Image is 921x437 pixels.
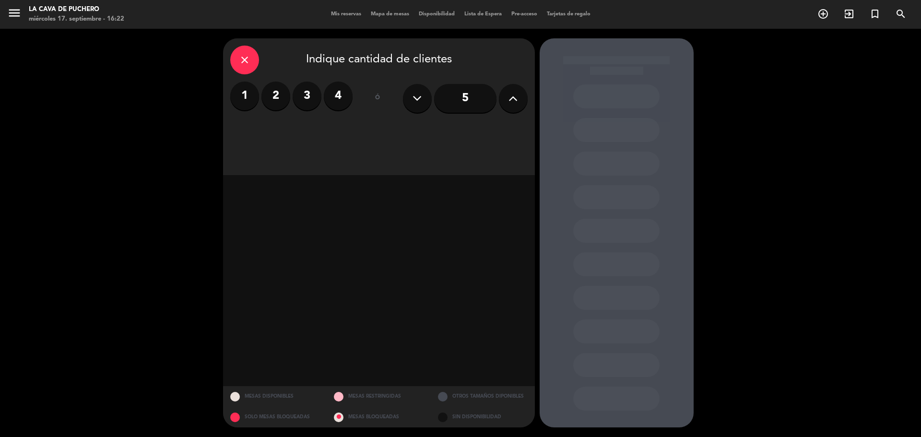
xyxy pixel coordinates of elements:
span: Pre-acceso [507,12,542,17]
label: 1 [230,82,259,110]
div: SOLO MESAS BLOQUEADAS [223,407,327,427]
span: Disponibilidad [414,12,460,17]
i: close [239,54,250,66]
div: La Cava de Puchero [29,5,124,14]
span: Mis reservas [326,12,366,17]
div: OTROS TAMAÑOS DIPONIBLES [431,386,535,407]
i: menu [7,6,22,20]
div: miércoles 17. septiembre - 16:22 [29,14,124,24]
label: 4 [324,82,353,110]
span: Lista de Espera [460,12,507,17]
div: ó [362,82,393,115]
button: menu [7,6,22,24]
i: search [895,8,907,20]
div: SIN DISPONIBILIDAD [431,407,535,427]
label: 2 [261,82,290,110]
i: turned_in_not [869,8,881,20]
div: MESAS DISPONIBLES [223,386,327,407]
i: add_circle_outline [817,8,829,20]
div: MESAS BLOQUEADAS [327,407,431,427]
label: 3 [293,82,321,110]
span: Mapa de mesas [366,12,414,17]
i: exit_to_app [843,8,855,20]
span: Tarjetas de regalo [542,12,595,17]
div: Indique cantidad de clientes [230,46,528,74]
div: MESAS RESTRINGIDAS [327,386,431,407]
